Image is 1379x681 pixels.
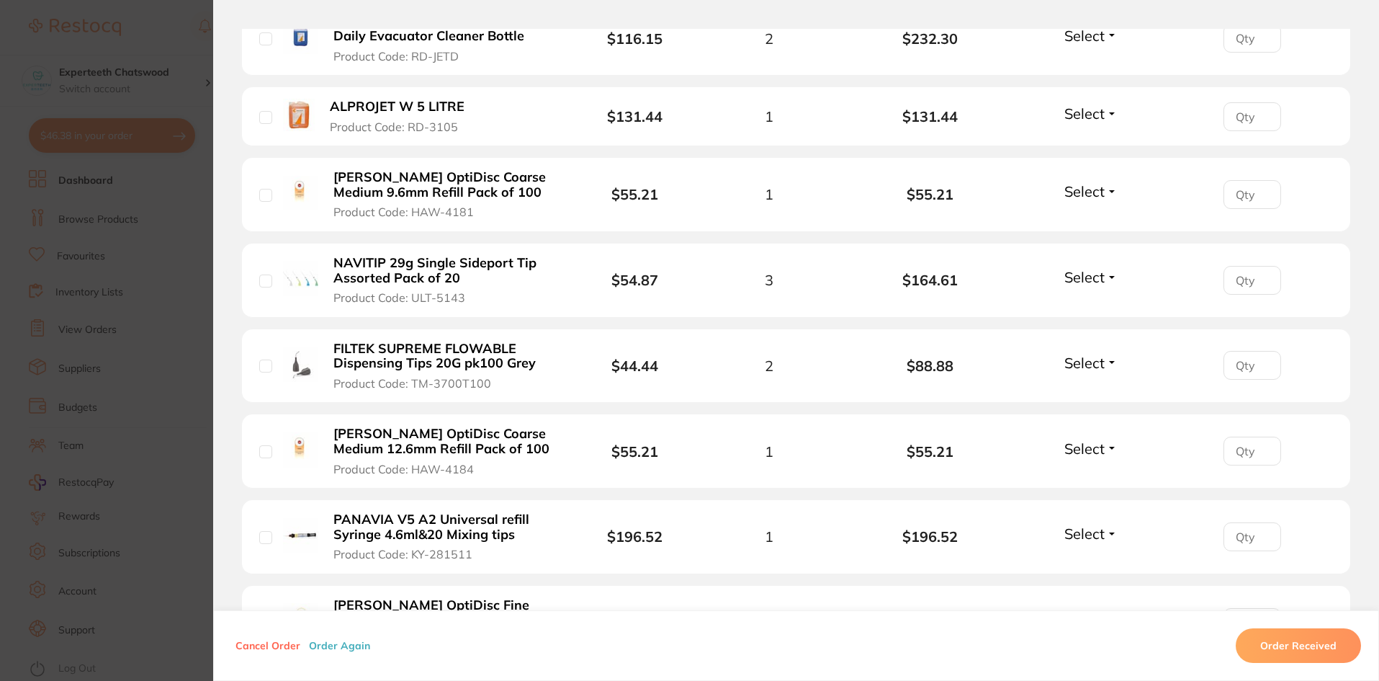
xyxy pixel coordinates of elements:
[611,185,658,203] b: $55.21
[231,639,305,652] button: Cancel Order
[611,357,658,375] b: $44.44
[850,186,1011,202] b: $55.21
[850,443,1011,460] b: $55.21
[333,463,474,476] span: Product Code: HAW-4184
[1236,628,1361,663] button: Order Received
[330,99,464,115] b: ALPROJET W 5 LITRE
[283,518,318,553] img: PANAVIA V5 A2 Universal refill Syringe 4.6ml&20 Mixing tips
[1064,27,1105,45] span: Select
[607,107,662,125] b: $131.44
[1223,608,1281,637] input: Qty
[325,99,483,134] button: ALPROJET W 5 LITRE Product Code: RD-3105
[283,603,318,638] img: HAWE OptiDisc Fine 12.6mm Refill Pack of 100
[607,528,662,546] b: $196.52
[333,50,459,63] span: Product Code: RD-JETD
[329,255,560,306] button: NAVITIP 29g Single Sideport Tip Assorted Pack of 20 Product Code: ULT-5143
[850,528,1011,545] b: $196.52
[283,19,318,55] img: ALPROJET D 5L CONCENTRATE Daily Evacuator Cleaner Bottle
[333,377,491,390] span: Product Code: TM-3700T100
[333,342,556,371] b: FILTEK SUPREME FLOWABLE Dispensing Tips 20G pk100 Grey
[1060,525,1122,543] button: Select
[611,271,658,289] b: $54.87
[765,272,773,288] span: 3
[765,357,773,374] span: 2
[850,357,1011,374] b: $88.88
[333,548,472,561] span: Product Code: KY-281511
[1060,268,1122,286] button: Select
[765,108,773,125] span: 1
[283,261,318,296] img: NAVITIP 29g Single Sideport Tip Assorted Pack of 20
[1064,354,1105,372] span: Select
[283,347,318,382] img: FILTEK SUPREME FLOWABLE Dispensing Tips 20G pk100 Grey
[1064,268,1105,286] span: Select
[1223,522,1281,551] input: Qty
[330,120,458,133] span: Product Code: RD-3105
[611,442,658,460] b: $55.21
[329,426,560,476] button: [PERSON_NAME] OptiDisc Coarse Medium 12.6mm Refill Pack of 100 Product Code: HAW-4184
[333,598,556,628] b: [PERSON_NAME] OptiDisc Fine 12.6mm Refill Pack of 100
[283,99,315,130] img: ALPROJET W 5 LITRE
[1060,354,1122,372] button: Select
[607,30,662,48] b: $116.15
[305,639,374,652] button: Order Again
[329,597,560,648] button: [PERSON_NAME] OptiDisc Fine 12.6mm Refill Pack of 100 Product Code: HAW-4185
[1064,440,1105,458] span: Select
[333,14,556,43] b: ALPROJET D 5L CONCENTRATE Daily Evacuator Cleaner Bottle
[765,443,773,460] span: 1
[333,256,556,285] b: NAVITIP 29g Single Sideport Tip Assorted Pack of 20
[1223,102,1281,131] input: Qty
[329,341,560,391] button: FILTEK SUPREME FLOWABLE Dispensing Tips 20G pk100 Grey Product Code: TM-3700T100
[283,176,318,211] img: HAWE OptiDisc Coarse Medium 9.6mm Refill Pack of 100
[333,205,474,218] span: Product Code: HAW-4181
[283,432,318,468] img: HAWE OptiDisc Coarse Medium 12.6mm Refill Pack of 100
[1064,525,1105,543] span: Select
[765,30,773,47] span: 2
[333,291,465,304] span: Product Code: ULT-5143
[1223,351,1281,380] input: Qty
[1223,24,1281,53] input: Qty
[1064,182,1105,200] span: Select
[329,512,560,562] button: PANAVIA V5 A2 Universal refill Syringe 4.6ml&20 Mixing tips Product Code: KY-281511
[333,170,556,200] b: [PERSON_NAME] OptiDisc Coarse Medium 9.6mm Refill Pack of 100
[1060,440,1122,458] button: Select
[1060,27,1122,45] button: Select
[333,427,556,456] b: [PERSON_NAME] OptiDisc Coarse Medium 12.6mm Refill Pack of 100
[850,30,1011,47] b: $232.30
[850,272,1011,288] b: $164.61
[850,108,1011,125] b: $131.44
[1060,104,1122,123] button: Select
[1223,180,1281,209] input: Qty
[1060,182,1122,200] button: Select
[1223,266,1281,295] input: Qty
[329,13,560,63] button: ALPROJET D 5L CONCENTRATE Daily Evacuator Cleaner Bottle Product Code: RD-JETD
[1064,104,1105,123] span: Select
[765,528,773,545] span: 1
[1223,437,1281,466] input: Qty
[765,186,773,202] span: 1
[329,169,560,220] button: [PERSON_NAME] OptiDisc Coarse Medium 9.6mm Refill Pack of 100 Product Code: HAW-4181
[333,512,556,542] b: PANAVIA V5 A2 Universal refill Syringe 4.6ml&20 Mixing tips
